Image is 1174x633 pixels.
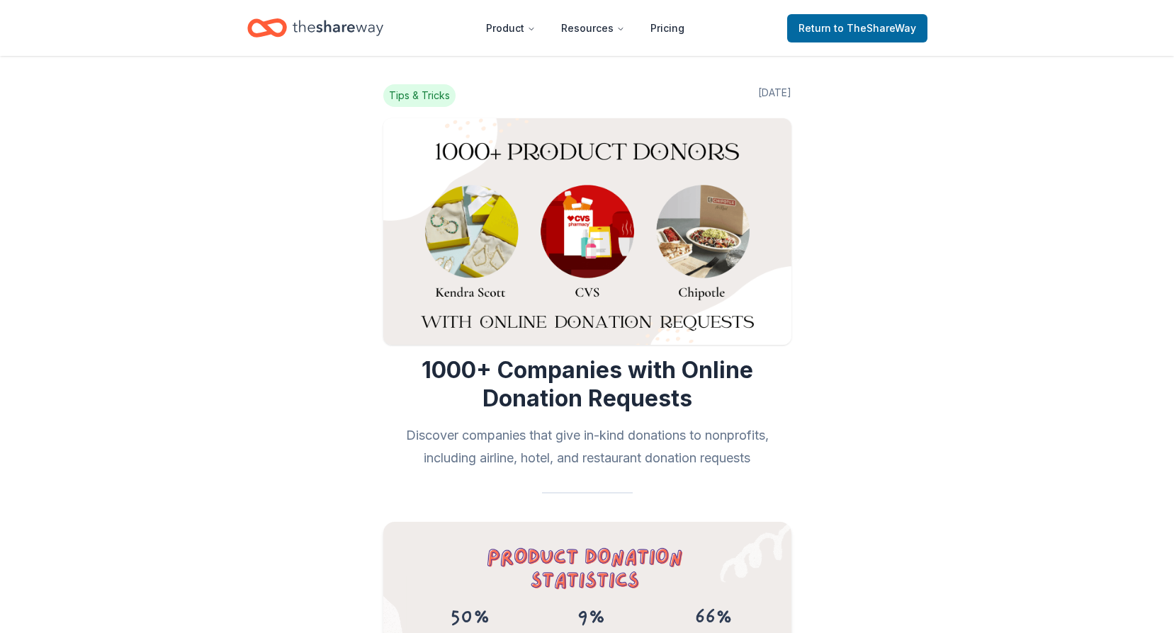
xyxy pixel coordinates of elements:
a: Pricing [639,14,696,42]
span: [DATE] [758,84,791,107]
button: Product [475,14,547,42]
span: to TheShareWay [834,22,916,34]
img: Image for 1000+ Companies with Online Donation Requests [383,118,791,345]
h1: 1000+ Companies with Online Donation Requests [383,356,791,413]
nav: Main [475,11,696,45]
h2: Discover companies that give in-kind donations to nonprofits, including airline, hotel, and resta... [383,424,791,469]
button: Resources [550,14,636,42]
span: Return [798,20,916,37]
a: Returnto TheShareWay [787,14,927,42]
span: Tips & Tricks [383,84,456,107]
a: Home [247,11,383,45]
